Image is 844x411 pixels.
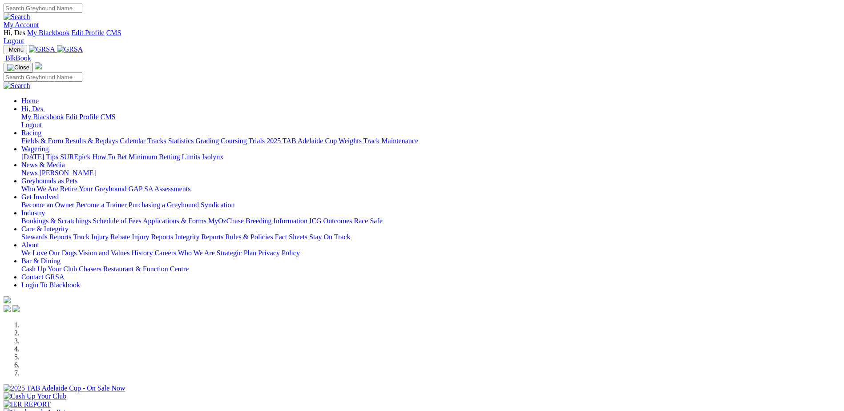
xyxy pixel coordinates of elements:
[143,217,206,225] a: Applications & Forms
[309,217,352,225] a: ICG Outcomes
[21,161,65,169] a: News & Media
[21,105,43,113] span: Hi, Des
[21,137,63,145] a: Fields & Form
[120,137,145,145] a: Calendar
[21,257,61,265] a: Bar & Dining
[202,153,223,161] a: Isolynx
[354,217,382,225] a: Race Safe
[21,241,39,249] a: About
[225,233,273,241] a: Rules & Policies
[39,169,96,177] a: [PERSON_NAME]
[246,217,307,225] a: Breeding Information
[217,249,256,257] a: Strategic Plan
[4,384,125,392] img: 2025 TAB Adelaide Cup - On Sale Now
[267,137,337,145] a: 2025 TAB Adelaide Cup
[21,265,77,273] a: Cash Up Your Club
[178,249,215,257] a: Who We Are
[4,63,33,73] button: Toggle navigation
[129,153,200,161] a: Minimum Betting Limits
[129,201,199,209] a: Purchasing a Greyhound
[4,392,66,400] img: Cash Up Your Club
[208,217,244,225] a: MyOzChase
[21,193,59,201] a: Get Involved
[168,137,194,145] a: Statistics
[309,233,350,241] a: Stay On Track
[21,201,74,209] a: Become an Owner
[60,185,127,193] a: Retire Your Greyhound
[131,249,153,257] a: History
[76,201,127,209] a: Become a Trainer
[21,145,49,153] a: Wagering
[21,137,840,145] div: Racing
[21,185,58,193] a: Who We Are
[60,153,90,161] a: SUREpick
[21,169,840,177] div: News & Media
[4,305,11,312] img: facebook.svg
[93,217,141,225] a: Schedule of Fees
[21,185,840,193] div: Greyhounds as Pets
[4,73,82,82] input: Search
[339,137,362,145] a: Weights
[4,29,25,36] span: Hi, Des
[57,45,83,53] img: GRSA
[21,153,58,161] a: [DATE] Tips
[275,233,307,241] a: Fact Sheets
[21,249,77,257] a: We Love Our Dogs
[21,233,840,241] div: Care & Integrity
[21,113,64,121] a: My Blackbook
[29,45,55,53] img: GRSA
[12,305,20,312] img: twitter.svg
[21,265,840,273] div: Bar & Dining
[4,29,840,45] div: My Account
[21,121,42,129] a: Logout
[73,233,130,241] a: Track Injury Rebate
[363,137,418,145] a: Track Maintenance
[21,217,840,225] div: Industry
[129,185,191,193] a: GAP SA Assessments
[21,249,840,257] div: About
[4,13,30,21] img: Search
[93,153,127,161] a: How To Bet
[106,29,121,36] a: CMS
[201,201,234,209] a: Syndication
[9,46,24,53] span: Menu
[21,233,71,241] a: Stewards Reports
[4,82,30,90] img: Search
[4,54,31,62] a: BlkBook
[21,201,840,209] div: Get Involved
[4,21,39,28] a: My Account
[101,113,116,121] a: CMS
[21,177,77,185] a: Greyhounds as Pets
[21,169,37,177] a: News
[258,249,300,257] a: Privacy Policy
[175,233,223,241] a: Integrity Reports
[21,225,69,233] a: Care & Integrity
[21,281,80,289] a: Login To Blackbook
[21,153,840,161] div: Wagering
[66,113,99,121] a: Edit Profile
[4,296,11,303] img: logo-grsa-white.png
[132,233,173,241] a: Injury Reports
[65,137,118,145] a: Results & Replays
[35,62,42,69] img: logo-grsa-white.png
[4,45,27,54] button: Toggle navigation
[21,209,45,217] a: Industry
[21,113,840,129] div: Hi, Des
[78,249,129,257] a: Vision and Values
[147,137,166,145] a: Tracks
[21,97,39,105] a: Home
[154,249,176,257] a: Careers
[27,29,70,36] a: My Blackbook
[4,400,51,408] img: IER REPORT
[196,137,219,145] a: Grading
[71,29,104,36] a: Edit Profile
[21,273,64,281] a: Contact GRSA
[21,129,41,137] a: Racing
[248,137,265,145] a: Trials
[5,54,31,62] span: BlkBook
[21,217,91,225] a: Bookings & Scratchings
[4,37,24,44] a: Logout
[7,64,29,71] img: Close
[221,137,247,145] a: Coursing
[21,105,45,113] a: Hi, Des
